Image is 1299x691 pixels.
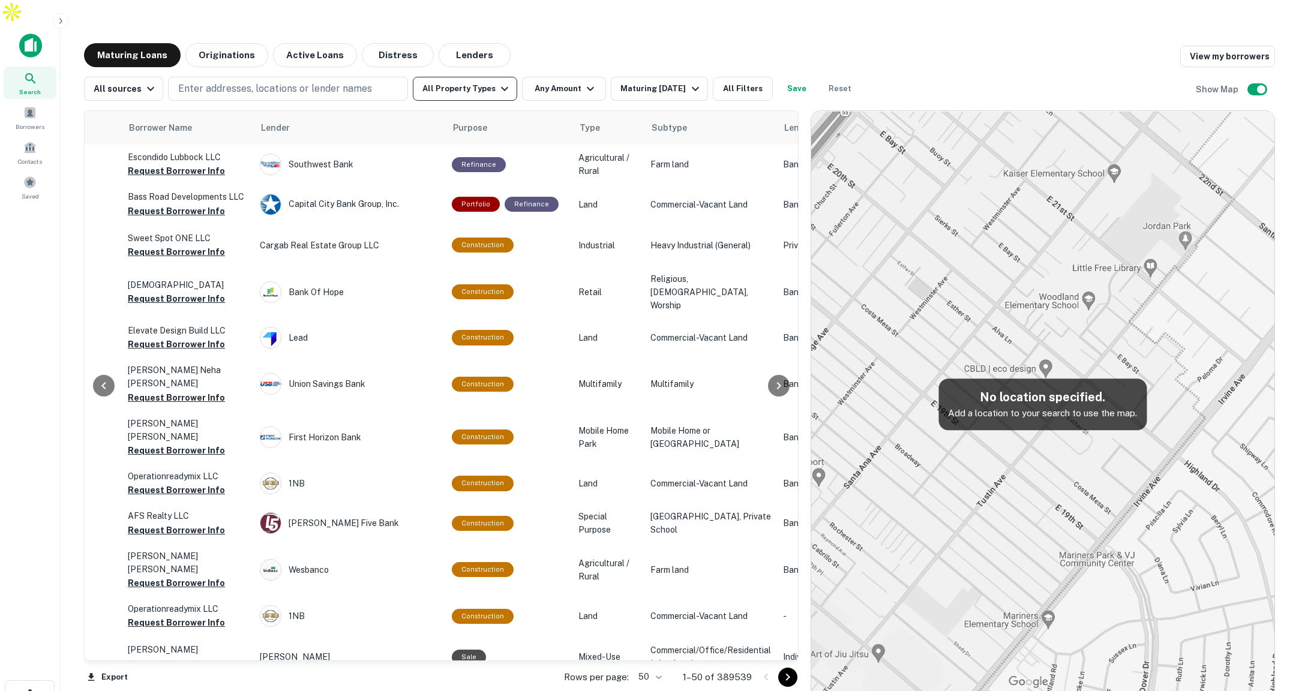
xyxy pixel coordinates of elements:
p: Operationreadymix LLC [128,470,248,483]
p: [PERSON_NAME] [PERSON_NAME] [128,417,248,443]
div: Contacts [4,136,56,169]
button: Request Borrower Info [128,390,225,405]
button: Request Borrower Info [128,615,225,630]
img: picture [260,194,281,215]
p: Commercial-Vacant Land [650,609,771,623]
a: Borrowers [4,101,56,134]
span: Subtype [652,121,687,135]
img: picture [260,427,281,447]
div: This loan purpose was for construction [452,377,514,392]
p: [PERSON_NAME] Neha [PERSON_NAME] [128,363,248,390]
span: Saved [22,191,39,201]
div: This is a portfolio loan with 10 properties [452,197,500,212]
p: Commercial/Office/Residential (mixed use) [650,644,771,670]
button: Originations [185,43,268,67]
div: 50 [634,668,664,686]
span: Borrowers [16,122,44,131]
h6: Show Map [1196,83,1240,96]
div: This loan purpose was for construction [452,429,514,444]
img: capitalize-icon.png [19,34,42,58]
p: AFS Realty LLC [128,509,248,522]
p: Industrial [578,239,638,252]
p: Add a location to your search to use the map. [948,406,1137,420]
button: Save your search to get updates of matches that match your search criteria. [778,77,816,101]
p: Land [578,198,638,211]
img: picture [260,328,281,348]
a: Search [4,67,56,99]
div: This loan purpose was for construction [452,476,514,491]
button: Export [84,668,131,686]
span: Contacts [18,157,42,166]
img: picture [260,374,281,394]
div: This loan purpose was for construction [452,330,514,345]
p: Heavy Industrial (General) [650,239,771,252]
div: Lead [260,327,440,348]
button: Any Amount [522,77,606,101]
p: Farm land [650,563,771,576]
button: Distress [362,43,434,67]
p: [PERSON_NAME] [260,650,440,663]
button: All sources [84,77,163,101]
p: Multifamily [578,377,638,390]
a: Saved [4,171,56,203]
button: Lenders [439,43,511,67]
th: Purpose [446,111,572,145]
div: [PERSON_NAME] Five Bank [260,512,440,534]
div: This loan purpose was for construction [452,562,514,577]
div: Southwest Bank [260,154,440,175]
div: Sale [452,650,486,665]
p: Rows per page: [564,670,629,684]
p: [GEOGRAPHIC_DATA], Private School [650,510,771,536]
button: Request Borrower Info [128,483,225,497]
button: Request Borrower Info [128,576,225,590]
button: Request Borrower Info [128,245,225,259]
img: picture [260,282,281,302]
button: Request Borrower Info [128,523,225,537]
img: picture [260,513,281,533]
span: Purpose [453,121,487,135]
p: Elevate Design Build LLC [128,324,248,337]
p: Bass Road Developments LLC [128,190,248,203]
div: Union Savings Bank [260,373,440,395]
p: Commercial-Vacant Land [650,198,771,211]
p: [PERSON_NAME] [128,643,248,656]
button: Request Borrower Info [128,657,225,671]
span: Lender [261,121,290,135]
p: Multifamily [650,377,771,390]
div: This loan purpose was for construction [452,516,514,531]
button: Request Borrower Info [128,164,225,178]
div: This loan purpose was for construction [452,284,514,299]
img: picture [260,606,281,626]
div: Chat Widget [1239,595,1299,653]
p: Operationreadymix LLC [128,602,248,615]
img: picture [260,473,281,494]
span: Borrower Name [129,121,192,135]
p: Commercial-Vacant Land [650,331,771,344]
p: Cargab Real Estate Group LLC [260,239,440,252]
div: First Horizon Bank [260,426,440,448]
button: All Property Types [413,77,517,101]
a: View my borrowers [1180,46,1275,67]
div: This loan purpose was for refinancing [505,197,559,212]
h5: No location specified. [948,388,1137,406]
p: Retail [578,286,638,299]
th: Borrower Name [122,111,254,145]
p: Religious, [DEMOGRAPHIC_DATA], Worship [650,272,771,312]
th: Lender [254,111,446,145]
p: Farm land [650,158,771,171]
button: Maturing [DATE] [611,77,707,101]
span: Search [19,87,41,97]
img: picture [260,560,281,580]
p: Mobile Home or [GEOGRAPHIC_DATA] [650,424,771,450]
p: Commercial-Vacant Land [650,477,771,490]
p: Sweet Spot ONE LLC [128,232,248,245]
p: Mixed-Use [578,650,638,663]
p: Special Purpose [578,510,638,536]
button: All Filters [713,77,773,101]
button: Request Borrower Info [128,337,225,351]
div: This loan purpose was for refinancing [452,157,506,172]
p: Mobile Home Park [578,424,638,450]
div: Maturing [DATE] [620,82,702,96]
